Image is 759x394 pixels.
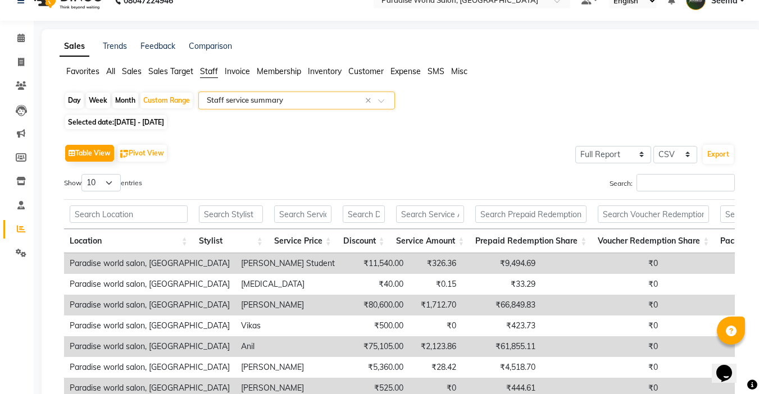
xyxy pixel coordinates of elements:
[541,336,663,357] td: ₹0
[274,205,331,223] input: Search Service Price
[117,145,167,162] button: Pivot View
[598,205,709,223] input: Search Voucher Redemption Share
[235,274,340,295] td: [MEDICAL_DATA]
[65,145,114,162] button: Table View
[235,315,340,336] td: Vikas
[106,66,115,76] span: All
[409,315,462,336] td: ₹0
[235,336,340,357] td: Anil
[541,253,663,274] td: ₹0
[462,253,541,274] td: ₹9,494.69
[462,274,541,295] td: ₹33.29
[348,66,384,76] span: Customer
[409,357,462,378] td: ₹28.42
[65,115,167,129] span: Selected date:
[340,274,409,295] td: ₹40.00
[70,205,188,223] input: Search Location
[703,145,734,164] button: Export
[225,66,250,76] span: Invoice
[409,253,462,274] td: ₹326.36
[140,41,175,51] a: Feedback
[712,349,748,383] iframe: chat widget
[340,315,409,336] td: ₹500.00
[462,357,541,378] td: ₹4,518.70
[541,274,663,295] td: ₹0
[64,315,235,336] td: Paradise world salon, [GEOGRAPHIC_DATA]
[451,66,467,76] span: Misc
[122,66,142,76] span: Sales
[64,274,235,295] td: Paradise world salon, [GEOGRAPHIC_DATA]
[193,229,269,253] th: Stylist: activate to sort column ascending
[64,336,235,357] td: Paradise world salon, [GEOGRAPHIC_DATA]
[637,174,735,191] input: Search:
[470,229,592,253] th: Prepaid Redemption Share: activate to sort column ascending
[390,66,421,76] span: Expense
[86,93,110,108] div: Week
[390,229,470,253] th: Service Amount: activate to sort column ascending
[64,174,142,191] label: Show entries
[148,66,193,76] span: Sales Target
[269,229,337,253] th: Service Price: activate to sort column ascending
[409,274,462,295] td: ₹0.15
[428,66,444,76] span: SMS
[475,205,587,223] input: Search Prepaid Redemption Share
[60,36,89,57] a: Sales
[610,174,735,191] label: Search:
[64,253,235,274] td: Paradise world salon, [GEOGRAPHIC_DATA]
[66,66,99,76] span: Favorites
[235,253,340,274] td: [PERSON_NAME] Student
[235,357,340,378] td: [PERSON_NAME]
[114,118,164,126] span: [DATE] - [DATE]
[64,229,193,253] th: Location: activate to sort column ascending
[409,336,462,357] td: ₹2,123.86
[112,93,138,108] div: Month
[308,66,342,76] span: Inventory
[340,336,409,357] td: ₹75,105.00
[189,41,232,51] a: Comparison
[343,205,385,223] input: Search Discount
[199,205,263,223] input: Search Stylist
[65,93,84,108] div: Day
[592,229,715,253] th: Voucher Redemption Share: activate to sort column ascending
[257,66,301,76] span: Membership
[200,66,218,76] span: Staff
[337,229,390,253] th: Discount: activate to sort column ascending
[409,295,462,315] td: ₹1,712.70
[541,357,663,378] td: ₹0
[340,295,409,315] td: ₹80,600.00
[340,253,409,274] td: ₹11,540.00
[340,357,409,378] td: ₹5,360.00
[462,295,541,315] td: ₹66,849.83
[103,41,127,51] a: Trends
[235,295,340,315] td: [PERSON_NAME]
[140,93,193,108] div: Custom Range
[64,357,235,378] td: Paradise world salon, [GEOGRAPHIC_DATA]
[365,95,375,107] span: Clear all
[462,336,541,357] td: ₹61,855.11
[81,174,121,191] select: Showentries
[120,150,129,158] img: pivot.png
[541,315,663,336] td: ₹0
[64,295,235,315] td: Paradise world salon, [GEOGRAPHIC_DATA]
[541,295,663,315] td: ₹0
[396,205,465,223] input: Search Service Amount
[462,315,541,336] td: ₹423.73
